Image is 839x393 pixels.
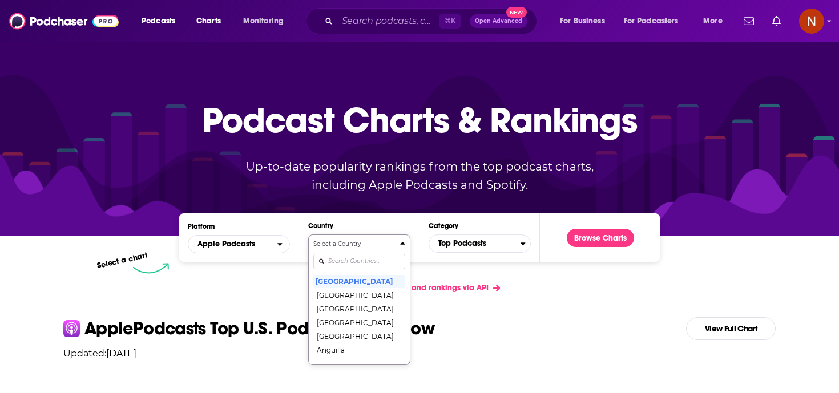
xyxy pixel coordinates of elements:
[63,320,80,337] img: apple Icon
[799,9,824,34] img: User Profile
[567,229,634,247] button: Browse Charts
[616,12,695,30] button: open menu
[313,288,405,302] button: [GEOGRAPHIC_DATA]
[313,356,405,370] button: [GEOGRAPHIC_DATA]
[337,12,439,30] input: Search podcasts, credits, & more...
[142,13,175,29] span: Podcasts
[313,302,405,315] button: [GEOGRAPHIC_DATA]
[54,348,785,359] p: Updated: [DATE]
[703,13,723,29] span: More
[202,83,638,157] p: Podcast Charts & Rankings
[235,12,299,30] button: open menu
[429,234,531,253] button: Categories
[470,14,527,28] button: Open AdvancedNew
[475,18,522,24] span: Open Advanced
[308,234,410,365] button: Countries
[243,13,284,29] span: Monitoring
[188,235,290,253] button: open menu
[429,234,521,253] span: Top Podcasts
[133,263,169,274] img: select arrow
[84,319,434,338] p: Apple Podcasts Top U.S. Podcasts Right Now
[189,12,228,30] a: Charts
[317,8,548,34] div: Search podcasts, credits, & more...
[695,12,737,30] button: open menu
[197,240,255,248] span: Apple Podcasts
[223,157,616,194] p: Up-to-date popularity rankings from the top podcast charts, including Apple Podcasts and Spotify.
[560,13,605,29] span: For Business
[196,13,221,29] span: Charts
[552,12,619,30] button: open menu
[329,274,509,302] a: Get podcast charts and rankings via API
[799,9,824,34] span: Logged in as AdelNBM
[768,11,785,31] a: Show notifications dropdown
[799,9,824,34] button: Show profile menu
[686,317,776,340] a: View Full Chart
[439,14,461,29] span: ⌘ K
[739,11,759,31] a: Show notifications dropdown
[624,13,679,29] span: For Podcasters
[188,235,290,253] h2: Platforms
[313,315,405,329] button: [GEOGRAPHIC_DATA]
[9,10,119,32] img: Podchaser - Follow, Share and Rate Podcasts
[506,7,527,18] span: New
[134,12,190,30] button: open menu
[313,241,396,247] h4: Select a Country
[313,343,405,356] button: Anguilla
[313,254,405,269] input: Search Countries...
[313,274,405,288] button: [GEOGRAPHIC_DATA]
[313,329,405,343] button: [GEOGRAPHIC_DATA]
[338,283,489,293] span: Get podcast charts and rankings via API
[96,250,148,270] p: Select a chart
